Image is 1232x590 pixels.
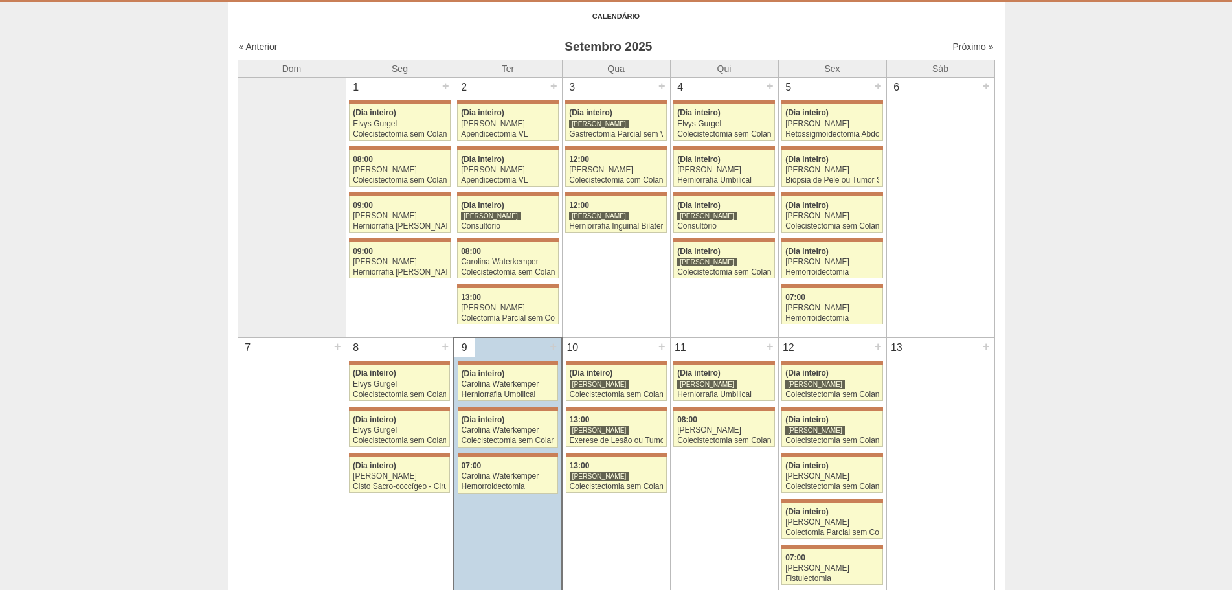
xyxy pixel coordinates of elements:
[454,78,475,97] div: 2
[569,166,663,174] div: [PERSON_NAME]
[781,453,882,457] div: Key: Maria Braido
[785,268,879,277] div: Hemorroidectomia
[349,407,450,411] div: Key: Maria Braido
[238,338,258,357] div: 7
[570,369,613,378] span: (Dia inteiro)
[785,212,879,220] div: [PERSON_NAME]
[353,380,446,389] div: Elvys Gurgel
[785,258,879,266] div: [PERSON_NAME]
[353,391,446,399] div: Colecistectomia sem Colangiografia VL
[781,365,882,401] a: (Dia inteiro) [PERSON_NAME] Colecistectomia sem Colangiografia VL
[781,545,882,549] div: Key: Maria Braido
[673,361,774,365] div: Key: Maria Braido
[349,411,450,447] a: (Dia inteiro) Elvys Gurgel Colecistectomia sem Colangiografia VL
[779,78,799,97] div: 5
[461,155,504,164] span: (Dia inteiro)
[349,192,450,196] div: Key: Maria Braido
[677,369,721,378] span: (Dia inteiro)
[785,437,879,445] div: Colecistectomia sem Colangiografia VL
[353,222,447,231] div: Herniorrafia [PERSON_NAME]
[952,41,993,52] a: Próximo »
[785,472,879,481] div: [PERSON_NAME]
[346,60,454,77] th: Seg
[781,361,882,365] div: Key: Maria Braido
[570,471,629,481] div: [PERSON_NAME]
[673,192,774,196] div: Key: Maria Braido
[458,361,558,365] div: Key: Maria Braido
[673,411,774,447] a: 08:00 [PERSON_NAME] Colecistectomia sem Colangiografia VL
[353,212,447,220] div: [PERSON_NAME]
[673,407,774,411] div: Key: Maria Braido
[592,12,640,21] a: Calendário
[677,155,721,164] span: (Dia inteiro)
[353,461,396,470] span: (Dia inteiro)
[569,108,612,117] span: (Dia inteiro)
[765,338,776,355] div: +
[785,314,879,323] div: Hemorroidectomia
[353,130,447,139] div: Colecistectomia sem Colangiografia VL
[570,437,663,445] div: Exerese de Lesão ou Tumor de Pele
[785,155,829,164] span: (Dia inteiro)
[886,60,994,77] th: Sáb
[670,60,778,77] th: Qui
[420,38,797,56] h3: Setembro 2025
[570,461,590,470] span: 13:00
[673,104,774,141] a: (Dia inteiro) Elvys Gurgel Colecistectomia sem Colangiografia VL
[785,120,879,128] div: [PERSON_NAME]
[785,507,829,516] span: (Dia inteiro)
[570,380,629,389] div: [PERSON_NAME]
[565,192,666,196] div: Key: Maria Braido
[781,499,882,503] div: Key: Maria Braido
[781,457,882,493] a: (Dia inteiro) [PERSON_NAME] Colecistectomia sem Colangiografia VL
[785,564,879,573] div: [PERSON_NAME]
[565,104,666,141] a: (Dia inteiro) [PERSON_NAME] Gastrectomia Parcial sem Vagotomia
[565,150,666,187] a: 12:00 [PERSON_NAME] Colecistectomia com Colangiografia VL
[785,201,829,210] span: (Dia inteiro)
[353,258,447,266] div: [PERSON_NAME]
[785,461,829,470] span: (Dia inteiro)
[887,78,907,97] div: 6
[785,380,845,389] div: [PERSON_NAME]
[781,407,882,411] div: Key: Maria Braido
[457,192,558,196] div: Key: Maria Braido
[458,365,558,401] a: (Dia inteiro) Carolina Waterkemper Herniorrafia Umbilical
[781,284,882,288] div: Key: Maria Braido
[781,503,882,539] a: (Dia inteiro) [PERSON_NAME] Colectomia Parcial sem Colostomia
[353,108,396,117] span: (Dia inteiro)
[569,211,629,221] div: [PERSON_NAME]
[677,211,737,221] div: [PERSON_NAME]
[781,100,882,104] div: Key: Maria Braido
[677,130,771,139] div: Colecistectomia sem Colangiografia VL
[458,407,558,411] div: Key: Maria Braido
[656,338,667,355] div: +
[785,108,829,117] span: (Dia inteiro)
[462,482,555,491] div: Hemorroidectomia
[673,100,774,104] div: Key: Maria Braido
[781,288,882,324] a: 07:00 [PERSON_NAME] Hemorroidectomia
[673,150,774,187] a: (Dia inteiro) [PERSON_NAME] Herniorrafia Umbilical
[671,78,691,97] div: 4
[673,196,774,233] a: (Dia inteiro) [PERSON_NAME] Consultório
[457,196,558,233] a: (Dia inteiro) [PERSON_NAME] Consultório
[677,257,737,267] div: [PERSON_NAME]
[677,415,697,424] span: 08:00
[461,293,481,302] span: 13:00
[781,242,882,278] a: (Dia inteiro) [PERSON_NAME] Hemorroidectomia
[785,293,805,302] span: 07:00
[569,201,589,210] span: 12:00
[671,338,691,357] div: 11
[461,120,555,128] div: [PERSON_NAME]
[462,369,505,378] span: (Dia inteiro)
[353,426,446,435] div: Elvys Gurgel
[349,150,450,187] a: 08:00 [PERSON_NAME] Colecistectomia sem Colangiografia VL
[462,472,555,481] div: Carolina Waterkemper
[353,247,373,256] span: 09:00
[785,222,879,231] div: Colecistectomia sem Colangiografia VL
[353,415,396,424] span: (Dia inteiro)
[349,457,450,493] a: (Dia inteiro) [PERSON_NAME] Cisto Sacro-coccígeo - Cirurgia
[781,549,882,585] a: 07:00 [PERSON_NAME] Fistulectomia
[349,146,450,150] div: Key: Maria Braido
[785,518,879,527] div: [PERSON_NAME]
[461,176,555,185] div: Apendicectomia VL
[673,242,774,278] a: (Dia inteiro) [PERSON_NAME] Colecistectomia sem Colangiografia VL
